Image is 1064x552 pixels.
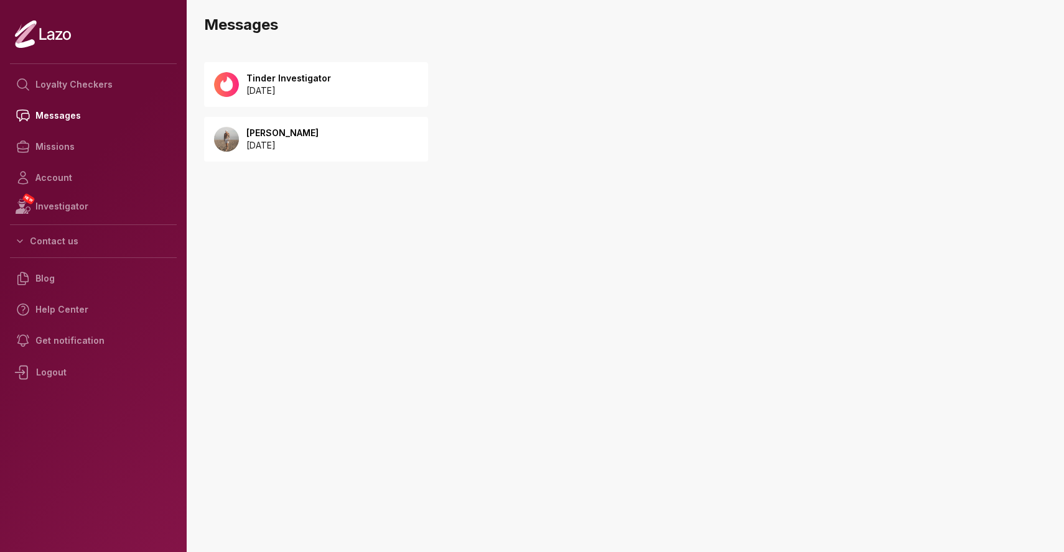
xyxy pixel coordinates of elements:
[10,193,177,219] a: NEWInvestigator
[246,139,319,152] p: [DATE]
[10,325,177,356] a: Get notification
[246,127,319,139] p: [PERSON_NAME]
[10,356,177,389] div: Logout
[246,72,331,85] p: Tinder Investigator
[246,85,331,97] p: [DATE]
[214,127,239,152] img: b10d8b60-ea59-46b8-b99e-30469003c990
[22,193,35,205] span: NEW
[10,162,177,193] a: Account
[10,294,177,325] a: Help Center
[204,15,1054,35] h3: Messages
[10,131,177,162] a: Missions
[214,72,239,97] img: 92652885-6ea9-48b0-8163-3da6023238f1
[10,230,177,252] button: Contact us
[10,263,177,294] a: Blog
[10,69,177,100] a: Loyalty Checkers
[10,100,177,131] a: Messages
